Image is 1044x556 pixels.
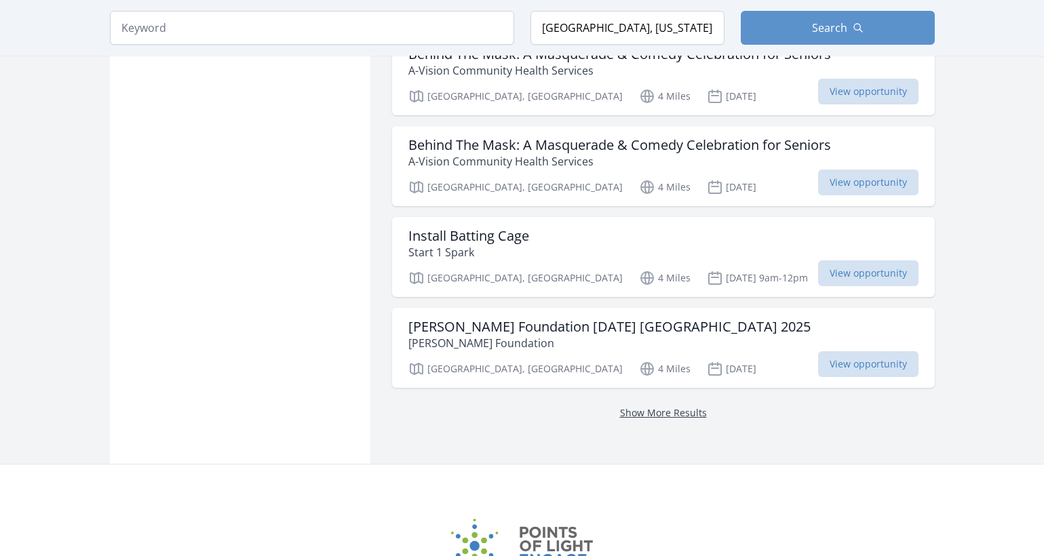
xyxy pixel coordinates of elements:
h3: Install Batting Cage [408,228,529,244]
input: Keyword [110,11,514,45]
p: [GEOGRAPHIC_DATA], [GEOGRAPHIC_DATA] [408,88,623,104]
span: View opportunity [818,351,919,377]
p: [PERSON_NAME] Foundation [408,335,811,351]
p: A-Vision Community Health Services [408,153,831,170]
input: Location [530,11,724,45]
a: Behind The Mask: A Masquerade & Comedy Celebration for Seniors A-Vision Community Health Services... [392,126,935,206]
p: [DATE] [707,361,756,377]
p: [GEOGRAPHIC_DATA], [GEOGRAPHIC_DATA] [408,179,623,195]
p: 4 Miles [639,88,691,104]
p: [DATE] [707,179,756,195]
a: Behind The Mask: A Masquerade & Comedy Celebration for Seniors A-Vision Community Health Services... [392,35,935,115]
a: [PERSON_NAME] Foundation [DATE] [GEOGRAPHIC_DATA] 2025 [PERSON_NAME] Foundation [GEOGRAPHIC_DATA]... [392,308,935,388]
h3: Behind The Mask: A Masquerade & Comedy Celebration for Seniors [408,46,831,62]
button: Search [741,11,935,45]
p: 4 Miles [639,270,691,286]
p: 4 Miles [639,179,691,195]
p: [DATE] 9am-12pm [707,270,808,286]
h3: Behind The Mask: A Masquerade & Comedy Celebration for Seniors [408,137,831,153]
p: [GEOGRAPHIC_DATA], [GEOGRAPHIC_DATA] [408,270,623,286]
p: 4 Miles [639,361,691,377]
h3: [PERSON_NAME] Foundation [DATE] [GEOGRAPHIC_DATA] 2025 [408,319,811,335]
p: A-Vision Community Health Services [408,62,831,79]
p: Start 1 Spark [408,244,529,260]
span: Search [812,20,847,36]
span: View opportunity [818,260,919,286]
span: View opportunity [818,79,919,104]
a: Show More Results [620,406,707,419]
span: View opportunity [818,170,919,195]
p: [GEOGRAPHIC_DATA], [GEOGRAPHIC_DATA] [408,361,623,377]
a: Install Batting Cage Start 1 Spark [GEOGRAPHIC_DATA], [GEOGRAPHIC_DATA] 4 Miles [DATE] 9am-12pm V... [392,217,935,297]
p: [DATE] [707,88,756,104]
